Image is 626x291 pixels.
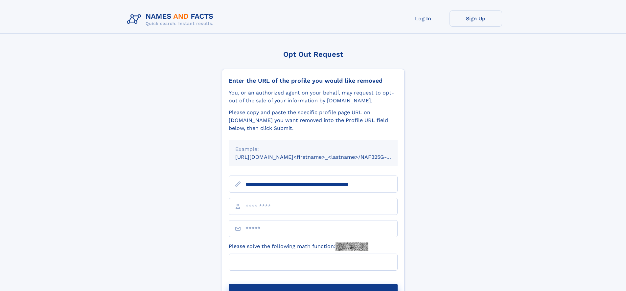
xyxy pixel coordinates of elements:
div: Example: [235,145,391,153]
label: Please solve the following math function: [229,242,368,251]
div: Opt Out Request [222,50,405,58]
a: Log In [397,10,450,27]
div: Please copy and paste the specific profile page URL on [DOMAIN_NAME] you want removed into the Pr... [229,109,398,132]
div: Enter the URL of the profile you would like removed [229,77,398,84]
a: Sign Up [450,10,502,27]
small: [URL][DOMAIN_NAME]<firstname>_<lastname>/NAF325G-xxxxxxxx [235,154,410,160]
img: Logo Names and Facts [124,10,219,28]
div: You, or an authorized agent on your behalf, may request to opt-out of the sale of your informatio... [229,89,398,105]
